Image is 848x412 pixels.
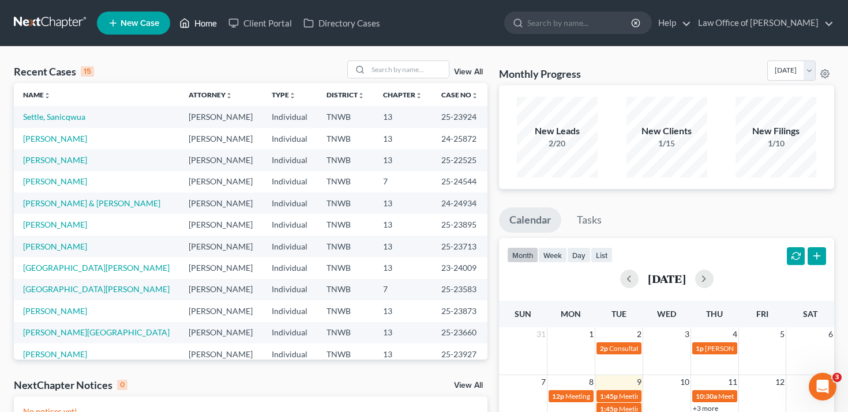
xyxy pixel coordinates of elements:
td: 24-24934 [432,192,488,214]
td: Individual [262,149,317,171]
a: Client Portal [223,13,298,33]
div: 1/15 [626,138,707,149]
a: Chapterunfold_more [383,90,422,99]
td: Individual [262,171,317,192]
td: 13 [374,322,432,343]
td: [PERSON_NAME] [179,128,262,149]
span: 5 [779,327,786,341]
span: [PERSON_NAME] ch 7 [705,344,773,353]
div: 1/10 [736,138,816,149]
td: TNWB [317,343,374,365]
div: New Filings [736,124,816,138]
div: 0 [117,380,127,390]
a: [GEOGRAPHIC_DATA][PERSON_NAME] [23,263,170,273]
i: unfold_more [471,92,478,99]
span: Wed [657,309,676,319]
td: TNWB [317,149,374,171]
span: Thu [706,309,723,319]
td: 23-24009 [432,257,488,278]
td: 13 [374,128,432,149]
span: 2p [600,344,608,353]
span: 7 [540,375,547,389]
td: 25-22525 [432,149,488,171]
button: day [567,247,591,263]
a: Help [652,13,691,33]
span: 6 [827,327,834,341]
div: NextChapter Notices [14,378,127,392]
span: 2 [636,327,643,341]
a: [GEOGRAPHIC_DATA][PERSON_NAME] [23,284,170,294]
td: 25-24544 [432,171,488,192]
td: TNWB [317,300,374,322]
td: 25-23713 [432,236,488,257]
span: Meeting of Creditors [619,392,681,400]
button: list [591,247,613,263]
td: [PERSON_NAME] [179,171,262,192]
h3: Monthly Progress [499,67,581,81]
td: [PERSON_NAME] [179,214,262,235]
a: View All [454,381,483,390]
td: Individual [262,214,317,235]
td: [PERSON_NAME] [179,279,262,300]
button: week [538,247,567,263]
a: [PERSON_NAME] [23,176,87,186]
td: 25-23873 [432,300,488,322]
a: [PERSON_NAME] & [PERSON_NAME] [23,198,160,208]
div: 2/20 [517,138,598,149]
td: Individual [262,106,317,127]
span: 1:45p [600,392,618,400]
td: TNWB [317,128,374,149]
span: 9 [636,375,643,389]
span: 1 [588,327,595,341]
span: 3 [684,327,691,341]
span: 10:30a [696,392,717,400]
a: [PERSON_NAME] [23,134,87,143]
span: 8 [588,375,595,389]
input: Search by name... [527,12,633,33]
span: 4 [731,327,738,341]
td: 13 [374,300,432,322]
span: 31 [535,327,547,341]
iframe: Intercom live chat [809,373,836,400]
a: Typeunfold_more [272,90,296,99]
span: 11 [727,375,738,389]
span: Meeting of Creditors [565,392,628,400]
i: unfold_more [415,92,422,99]
span: Meeting of Creditors [718,392,781,400]
td: 25-23583 [432,279,488,300]
span: 12 [774,375,786,389]
td: [PERSON_NAME] [179,257,262,278]
td: TNWB [317,257,374,278]
td: Individual [262,279,317,300]
td: [PERSON_NAME] [179,300,262,322]
td: 25-23895 [432,214,488,235]
td: 7 [374,279,432,300]
td: 24-25872 [432,128,488,149]
a: [PERSON_NAME] [23,155,87,165]
span: Sun [515,309,531,319]
a: Settle, Sanicqwua [23,112,85,122]
td: 7 [374,171,432,192]
div: Recent Cases [14,65,94,78]
td: Individual [262,236,317,257]
span: New Case [121,19,159,28]
span: 10 [679,375,691,389]
td: [PERSON_NAME] [179,236,262,257]
a: [PERSON_NAME] [23,220,87,229]
h2: [DATE] [648,273,686,285]
td: Individual [262,257,317,278]
td: TNWB [317,171,374,192]
td: TNWB [317,236,374,257]
td: 13 [374,343,432,365]
td: 13 [374,149,432,171]
td: 25-23660 [432,322,488,343]
i: unfold_more [289,92,296,99]
div: New Leads [517,124,598,138]
span: Consultation with [PERSON_NAME] regarding Long Term Disability Appeal [609,344,834,353]
span: 12p [552,392,564,400]
td: [PERSON_NAME] [179,149,262,171]
div: New Clients [626,124,707,138]
a: Directory Cases [298,13,386,33]
a: View All [454,68,483,76]
span: Tue [611,309,626,319]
